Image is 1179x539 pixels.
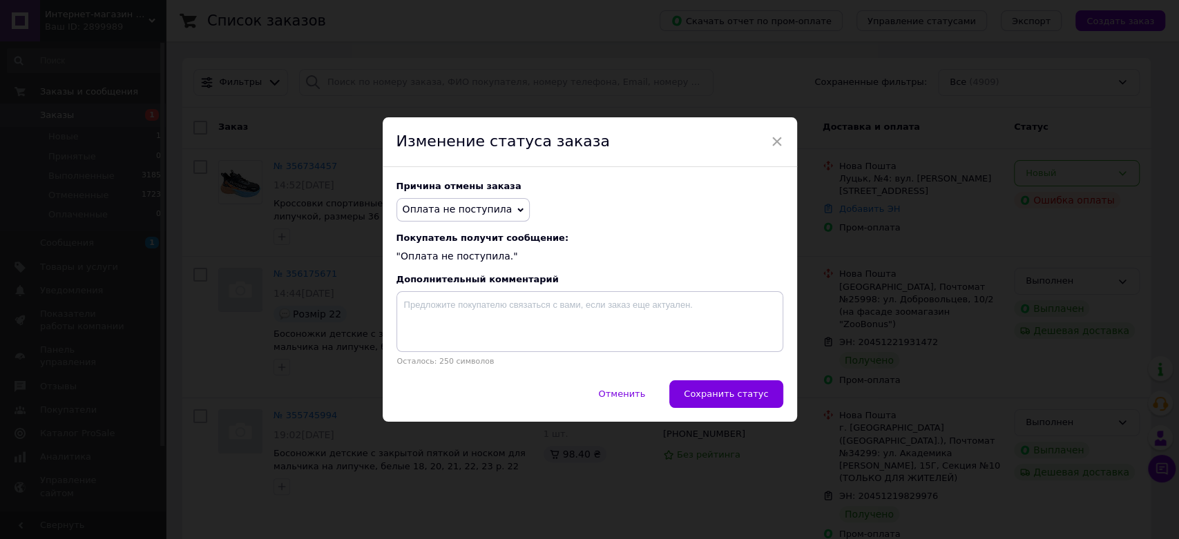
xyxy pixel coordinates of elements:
span: Покупатель получит сообщение: [396,233,783,243]
span: Сохранить статус [684,389,768,399]
span: Оплата не поступила [403,204,512,215]
div: "Оплата не поступила." [396,233,783,264]
button: Сохранить статус [669,380,783,408]
div: Причина отмены заказа [396,181,783,191]
div: Дополнительный комментарий [396,274,783,284]
div: Изменение статуса заказа [383,117,797,167]
span: Отменить [598,389,645,399]
p: Осталось: 250 символов [396,357,783,366]
button: Отменить [584,380,660,408]
span: × [771,130,783,153]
